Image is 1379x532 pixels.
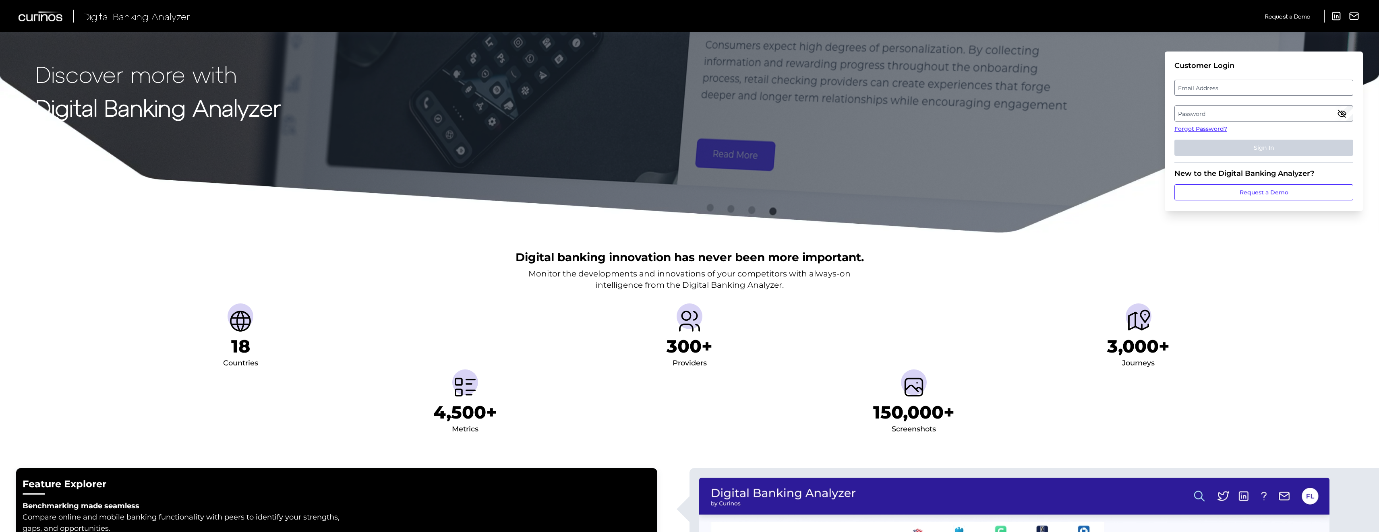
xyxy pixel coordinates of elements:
[231,336,250,357] h1: 18
[1175,80,1352,95] label: Email Address
[873,402,955,423] h1: 150,000+
[892,423,936,436] div: Screenshots
[516,250,864,265] h2: Digital banking innovation has never been more important.
[83,10,190,22] span: Digital Banking Analyzer
[228,308,253,334] img: Countries
[23,478,651,491] h2: Feature Explorer
[901,374,927,400] img: Screenshots
[673,357,707,370] div: Providers
[1122,357,1155,370] div: Journeys
[528,268,851,291] p: Monitor the developments and innovations of your competitors with always-on intelligence from the...
[23,501,139,510] strong: Benchmarking made seamless
[433,402,497,423] h1: 4,500+
[19,11,64,21] img: Curinos
[452,423,478,436] div: Metrics
[35,94,281,121] strong: Digital Banking Analyzer
[223,357,258,370] div: Countries
[35,61,281,87] p: Discover more with
[1174,61,1353,70] div: Customer Login
[677,308,702,334] img: Providers
[667,336,712,357] h1: 300+
[1126,308,1151,334] img: Journeys
[1174,169,1353,178] div: New to the Digital Banking Analyzer?
[1174,140,1353,156] button: Sign In
[1107,336,1170,357] h1: 3,000+
[1265,10,1310,23] a: Request a Demo
[1174,125,1353,133] a: Forgot Password?
[1174,184,1353,200] a: Request a Demo
[452,374,478,400] img: Metrics
[1175,106,1352,121] label: Password
[1265,13,1310,20] span: Request a Demo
